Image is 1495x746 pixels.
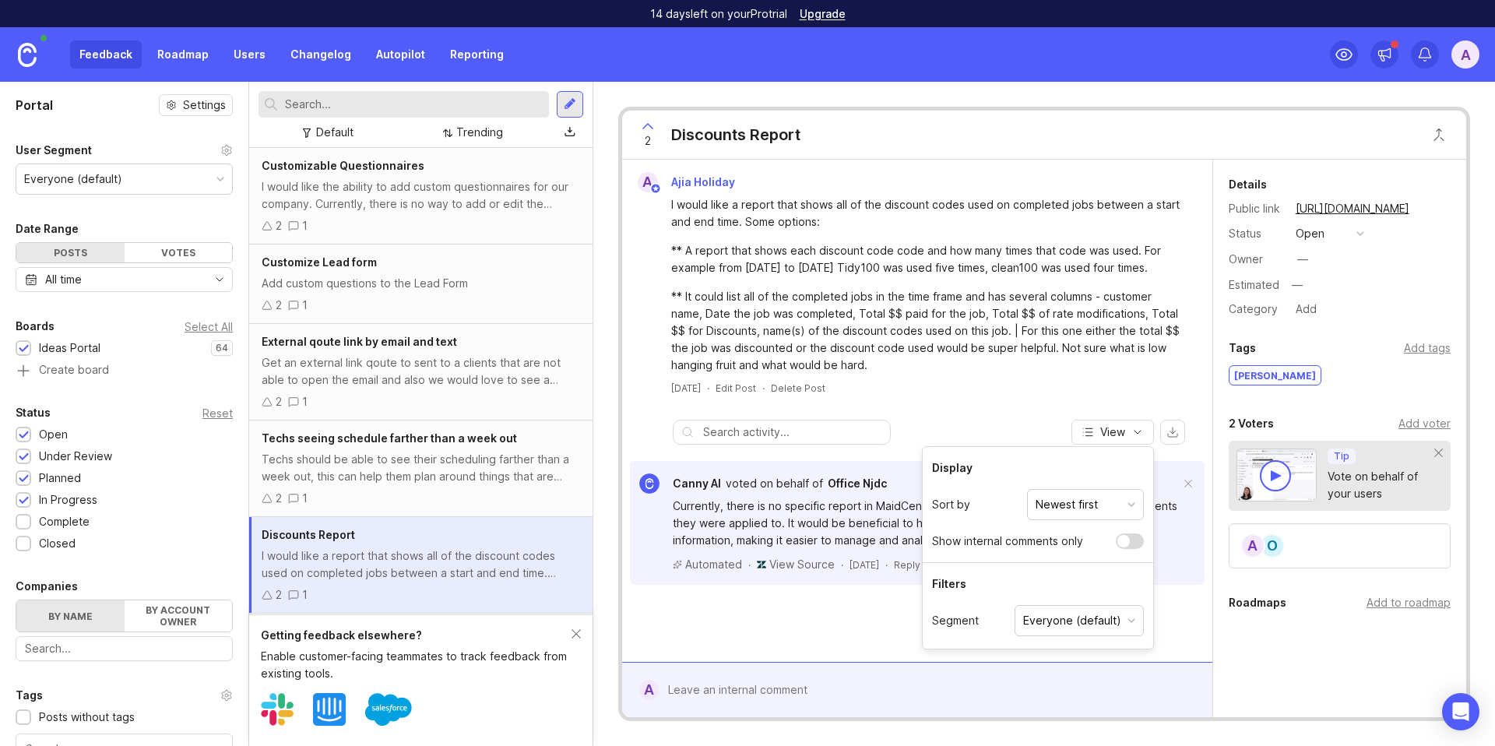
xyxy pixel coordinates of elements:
a: Changelog [281,40,361,69]
a: Users [224,40,275,69]
div: Estimated [1229,280,1279,290]
div: Getting feedback elsewhere? [261,627,572,644]
a: Autopilot [367,40,434,69]
p: 64 [216,342,228,354]
div: Select All [185,322,233,331]
div: · [748,558,751,572]
div: Under Review [39,448,112,465]
div: Ideas Portal [39,340,100,357]
div: open [1296,225,1324,242]
a: Office Njdc [828,475,887,492]
div: Posts [16,243,125,262]
a: Dark ModeWhite backgrounds are difficult for me to see text on. I think allowing users to toggle ... [249,614,593,710]
span: Ajia Holiday [671,175,735,188]
img: Canny Home [18,43,37,67]
div: I would like the ability to add custom questionnaires for our company. Currently, there is no way... [262,178,580,213]
img: Intercom logo [313,693,346,726]
img: zendesk [757,560,766,569]
div: Boards [16,317,55,336]
svg: toggle icon [207,273,232,286]
div: Add to roadmap [1367,594,1451,611]
div: Status [1229,225,1283,242]
div: 2 [276,586,282,603]
div: 1 [302,217,308,234]
input: Search activity... [703,424,882,441]
div: · [885,558,888,572]
a: Customizable QuestionnairesI would like the ability to add custom questionnaires for our company.... [249,148,593,245]
span: Canny AI [673,477,721,490]
span: Customizable Questionnaires [262,159,424,172]
div: 2 Voters [1229,414,1274,433]
div: ** A report that shows each discount code code and how many times that code was used. For example... [671,242,1181,276]
div: Open [39,426,68,443]
img: Salesforce logo [365,686,412,733]
div: Get an external link qoute to sent to a clients that are not able to open the email and also we w... [262,354,580,389]
div: I would like a report that shows all of the discount codes used on completed jobs between a start... [671,196,1181,230]
div: Default [316,124,354,141]
div: 1 [302,586,308,603]
button: export comments [1160,420,1185,445]
span: Techs seeing schedule farther than a week out [262,431,517,445]
a: Roadmap [148,40,218,69]
div: I would like a report that shows all of the discount codes used on completed jobs between a start... [262,547,580,582]
a: Techs seeing schedule farther than a week outTechs should be able to see their scheduling farther... [249,421,593,517]
div: Owner [1229,251,1283,268]
div: Delete Post [771,382,825,395]
a: [DATE] [671,382,701,395]
span: External qoute link by email and text [262,335,457,348]
a: Create board [16,364,233,378]
span: Customize Lead form [262,255,377,269]
span: Office Njdc [828,477,887,490]
div: — [1287,275,1307,295]
a: External qoute link by email and textGet an external link qoute to sent to a clients that are not... [249,324,593,421]
div: Tags [1229,339,1256,357]
span: [DATE] [850,558,879,572]
div: Discounts Report [671,124,800,146]
div: 2 [276,217,282,234]
div: Techs should be able to see their scheduling farther than a week out, this can help them plan aro... [262,451,580,485]
div: Date Range [16,220,79,238]
span: 2 [645,132,651,150]
div: 1 [302,490,308,507]
span: Discounts Report [262,528,355,541]
div: 1 [302,393,308,410]
div: 1 [302,297,308,314]
div: Companies [16,577,78,596]
div: · [707,382,709,395]
div: ** It could list all of the completed jobs in the time frame and has several columns - customer n... [671,288,1181,374]
span: Sort by [932,496,970,513]
div: Everyone (default) [24,171,122,188]
div: A [639,680,659,700]
a: Reporting [441,40,513,69]
img: video-thumbnail-vote-d41b83416815613422e2ca741bf692cc.jpg [1236,449,1317,501]
div: A [638,172,658,192]
div: Planned [39,470,81,487]
div: Add tags [1404,340,1451,357]
div: 2 [276,393,282,410]
div: Public link [1229,200,1283,217]
span: View Source [769,558,835,571]
div: Filters [923,562,1153,593]
a: Discounts ReportI would like a report that shows all of the discount codes used on completed jobs... [249,517,593,614]
a: Upgrade [800,9,846,19]
div: 2 [276,490,282,507]
div: User Segment [16,141,92,160]
span: Segment [932,612,979,629]
a: Add [1283,299,1321,319]
div: Display [923,447,1153,477]
img: Canny AI [639,473,660,494]
div: Trending [456,124,503,141]
a: Customize Lead formAdd custom questions to the Lead Form21 [249,245,593,324]
div: Tags [16,686,43,705]
div: Everyone (default) [1023,612,1121,629]
input: Search... [285,96,543,113]
img: Slack logo [261,693,294,726]
img: member badge [649,183,661,195]
a: AAjia Holiday [628,172,747,192]
div: Add voter [1398,415,1451,432]
div: Enable customer-facing teammates to track feedback from existing tools. [261,648,572,682]
div: Currently, there is no specific report in MaidCentral to track discount usage along with the clie... [673,498,1180,549]
div: A [1451,40,1479,69]
span: Settings [183,97,226,113]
